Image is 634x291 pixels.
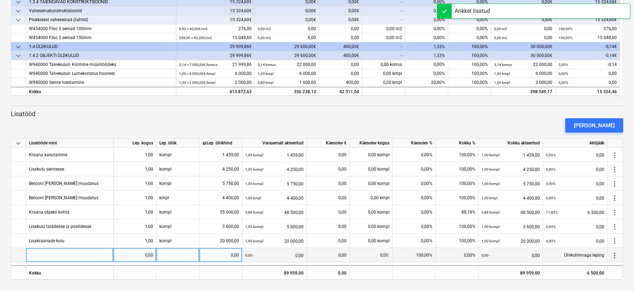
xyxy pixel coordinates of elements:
[202,248,239,262] div: 0,00
[350,234,393,248] div: 0,00 kompl
[258,81,274,85] small: 0,80 kmpl
[179,33,252,42] div: 15 048,60
[481,153,499,157] small: 1,00 kompl
[179,63,217,67] small: 3,14 × 7 000,00€ / korrus
[245,253,254,257] small: 0,00 -
[393,248,436,262] div: 100,00%
[558,24,617,33] div: 276,00
[156,205,199,219] div: kompl
[556,42,620,51] div: -0,14€
[319,42,362,51] div: 400,00€
[393,191,436,205] div: 0,00%
[546,191,604,205] div: 0,00
[558,33,617,42] div: 15 048,60
[245,248,304,263] div: 0,00
[258,78,316,87] div: 1 600,00
[319,6,362,15] div: 0,00€
[610,251,619,260] span: more_vert
[558,69,617,78] div: 0,00
[481,162,540,177] div: 4 250,00
[481,196,497,200] small: 1,00 kmpl
[494,24,552,33] div: 0,00
[176,51,255,60] div: 29 999,86€
[319,60,362,69] div: 0,00
[481,191,540,205] div: 4 400,00
[29,162,64,176] div: Lisakulu seintesse
[245,234,304,248] div: 20 000,00
[405,51,448,60] div: 1,33%
[405,24,448,33] div: 0,00%
[29,60,173,69] div: W940000 Talvekulud- Kütmine müüritöödeks
[202,176,239,191] div: 5 750,00
[558,63,568,67] small: 0,00%
[558,72,568,76] small: 0,00%
[258,69,316,78] div: 6 000,00
[29,6,173,15] div: Vaheseinakonstruktsioonid
[245,225,263,229] small: 1,00 kompl
[448,24,491,33] div: 0,00%
[546,153,556,157] small: 0,00%
[319,69,362,78] div: 0,00
[543,265,608,280] div: 6 500,00
[481,148,540,162] div: 1 459,00
[481,176,540,191] div: 5 750,00
[14,43,23,51] span: keyboard_arrow_down
[350,176,393,191] div: 0,00 kompl
[546,196,556,200] small: 0,00%
[546,162,604,177] div: 0,00
[610,237,619,245] span: more_vert
[448,42,491,51] div: 100,00%
[14,7,23,15] span: keyboard_arrow_down
[179,24,252,33] div: 276,00
[494,33,552,42] div: 0,00
[543,139,608,148] div: Aktijääk
[116,234,153,248] div: 1,00
[258,24,316,33] div: 0,00
[558,87,617,96] div: 15 324,46
[362,6,405,15] div: -
[176,42,255,51] div: 29 999,86€
[242,265,307,280] div: 89 959,00
[610,208,619,217] span: more_vert
[310,191,347,205] div: 0,00
[11,110,623,118] p: Lisatööd
[202,219,239,234] div: 5 600,00
[29,33,173,42] div: W454000 Fibo 5 seinad 150mm
[350,162,393,176] div: 0,00 kompl
[156,162,199,176] div: kompl
[29,78,173,87] div: W940000 Seinte toestamine
[362,33,405,42] div: 0,00 m2
[258,63,276,67] small: 3,14 korrus
[245,176,304,191] div: 5 750,00
[405,78,448,87] div: 20,00%
[479,265,543,280] div: 89 959,00
[26,87,176,96] div: Kokku
[307,139,350,148] div: Käesolev €
[319,33,362,42] div: 0,00
[436,148,479,162] div: 100,00%
[245,210,263,214] small: 0,88 kompl
[546,239,556,243] small: 0,00%
[494,36,507,40] small: 0,00 m2
[610,194,619,202] span: more_vert
[116,219,153,234] div: 1,00
[310,176,347,191] div: 0,00
[481,210,499,214] small: 0,88 kompl
[610,165,619,174] span: more_vert
[29,219,91,233] div: Lisakulu taladesse ja postidesse
[202,234,239,248] div: 20 000,00
[245,148,304,162] div: 1 459,00
[494,60,552,69] div: 22 000,00
[310,205,347,219] div: 0,00
[179,69,252,78] div: 6 000,00
[29,176,98,190] div: Betooni margi muudatus
[565,118,623,133] button: [PERSON_NAME]
[310,162,347,176] div: 0,00
[26,139,113,148] div: Lisatööde nimi
[481,167,499,171] small: 1,00 kompl
[245,239,263,243] small: 1,00 kompl
[546,176,604,191] div: 0,00
[350,148,393,162] div: 0,00 kompl
[179,78,252,87] div: 2 000,00
[393,162,436,176] div: 0,00%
